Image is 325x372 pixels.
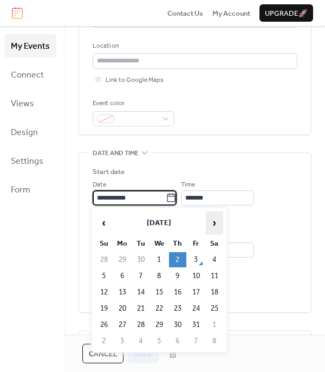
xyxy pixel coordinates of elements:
td: 30 [132,252,149,267]
span: Views [11,95,34,112]
th: Fr [187,236,205,251]
td: 8 [151,268,168,284]
td: 19 [95,301,113,316]
td: 10 [187,268,205,284]
th: Th [169,236,186,251]
td: 12 [95,285,113,300]
div: Event color [93,98,172,109]
span: Cancel [89,349,117,360]
td: 18 [206,285,223,300]
td: 28 [95,252,113,267]
span: My Events [11,38,50,55]
td: 28 [132,317,149,332]
span: Link to Google Maps [106,75,164,86]
span: ‹ [96,212,112,234]
td: 29 [151,317,168,332]
a: Views [4,92,56,115]
td: 23 [169,301,186,316]
span: Contact Us [167,8,203,19]
td: 17 [187,285,205,300]
td: 24 [187,301,205,316]
img: logo [12,7,23,19]
td: 29 [114,252,131,267]
td: 7 [132,268,149,284]
td: 16 [169,285,186,300]
th: Sa [206,236,223,251]
th: Su [95,236,113,251]
td: 21 [132,301,149,316]
td: 31 [187,317,205,332]
div: Location [93,41,295,52]
div: Start date [93,166,125,177]
span: › [206,212,223,234]
span: Time [181,179,195,190]
span: Connect [11,67,44,84]
span: Design [11,124,38,141]
a: Settings [4,149,56,172]
th: Mo [114,236,131,251]
a: My Events [4,34,56,57]
button: Upgrade🚀 [259,4,313,22]
td: 20 [114,301,131,316]
td: 30 [169,317,186,332]
td: 2 [95,333,113,349]
a: Connect [4,63,56,86]
td: 2 [169,252,186,267]
td: 26 [95,317,113,332]
td: 1 [151,252,168,267]
th: Tu [132,236,149,251]
td: 3 [114,333,131,349]
span: Upgrade 🚀 [265,8,308,19]
th: We [151,236,168,251]
span: Date and time [93,148,139,159]
td: 14 [132,285,149,300]
td: 5 [151,333,168,349]
td: 1 [206,317,223,332]
td: 22 [151,301,168,316]
td: 3 [187,252,205,267]
td: 11 [206,268,223,284]
td: 4 [206,252,223,267]
a: My Account [212,8,250,18]
span: Settings [11,153,43,170]
a: Contact Us [167,8,203,18]
span: My Account [212,8,250,19]
td: 27 [114,317,131,332]
td: 9 [169,268,186,284]
td: 7 [187,333,205,349]
td: 15 [151,285,168,300]
td: 6 [169,333,186,349]
td: 8 [206,333,223,349]
a: Form [4,178,56,201]
th: [DATE] [114,211,205,235]
td: 4 [132,333,149,349]
td: 5 [95,268,113,284]
span: Date [93,179,106,190]
td: 13 [114,285,131,300]
span: Form [11,182,30,198]
button: Cancel [82,344,123,363]
td: 6 [114,268,131,284]
a: Design [4,120,56,144]
td: 25 [206,301,223,316]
